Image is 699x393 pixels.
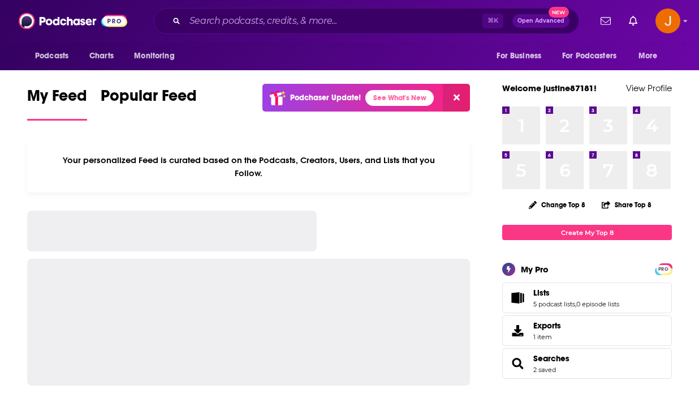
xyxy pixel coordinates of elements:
[506,290,529,306] a: Lists
[502,83,597,93] a: Welcome justine87181!
[562,48,616,64] span: For Podcasters
[506,356,529,371] a: Searches
[27,45,83,67] button: open menu
[521,264,549,275] div: My Pro
[655,8,680,33] span: Logged in as justine87181
[27,86,87,112] span: My Feed
[19,10,127,32] img: Podchaser - Follow, Share and Rate Podcasts
[555,45,633,67] button: open menu
[533,321,561,331] span: Exports
[533,300,575,308] a: 5 podcast lists
[533,288,619,298] a: Lists
[522,198,592,212] button: Change Top 8
[631,45,672,67] button: open menu
[134,48,174,64] span: Monitoring
[626,83,672,93] a: View Profile
[497,48,541,64] span: For Business
[35,48,68,64] span: Podcasts
[502,283,672,313] span: Lists
[101,86,197,112] span: Popular Feed
[502,315,672,346] a: Exports
[82,45,120,67] a: Charts
[27,141,470,193] div: Your personalized Feed is curated based on the Podcasts, Creators, Users, and Lists that you Follow.
[290,93,361,102] p: Podchaser Update!
[502,348,672,379] span: Searches
[126,45,189,67] button: open menu
[601,194,652,216] button: Share Top 8
[576,300,619,308] a: 0 episode lists
[365,90,434,106] a: See What's New
[27,86,87,121] a: My Feed
[533,366,556,374] a: 2 saved
[575,300,576,308] span: ,
[655,8,680,33] img: User Profile
[657,264,670,273] a: PRO
[533,333,561,341] span: 1 item
[154,8,579,34] div: Search podcasts, credits, & more...
[549,7,569,18] span: New
[657,265,670,274] span: PRO
[185,12,482,30] input: Search podcasts, credits, & more...
[512,14,569,28] button: Open AdvancedNew
[624,11,642,31] a: Show notifications dropdown
[506,323,529,339] span: Exports
[655,8,680,33] button: Show profile menu
[489,45,555,67] button: open menu
[89,48,114,64] span: Charts
[482,14,503,28] span: ⌘ K
[101,86,197,121] a: Popular Feed
[533,288,550,298] span: Lists
[533,353,569,364] a: Searches
[596,11,615,31] a: Show notifications dropdown
[517,18,564,24] span: Open Advanced
[502,225,672,240] a: Create My Top 8
[638,48,658,64] span: More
